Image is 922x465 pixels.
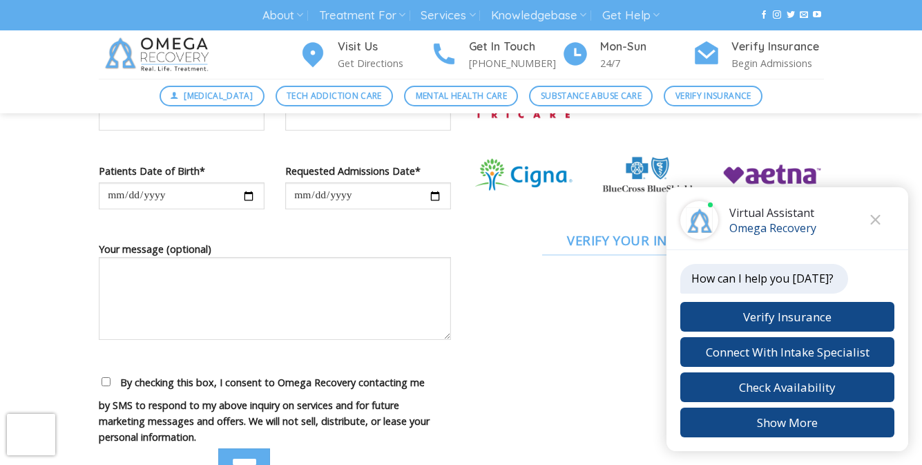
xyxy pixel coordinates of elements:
input: By checking this box, I consent to Omega Recovery contacting me by SMS to respond to my above inq... [102,377,111,386]
label: Requested Admissions Date* [285,163,451,179]
a: Follow on Facebook [760,10,768,20]
a: Follow on Instagram [773,10,781,20]
p: [PHONE_NUMBER] [469,55,561,71]
a: Visit Us Get Directions [299,38,430,72]
span: Substance Abuse Care [541,89,642,102]
a: About [262,3,303,28]
textarea: Your message (optional) [99,257,451,340]
h4: Mon-Sun [600,38,693,56]
a: Treatment For [319,3,405,28]
a: Get In Touch [PHONE_NUMBER] [430,38,561,72]
a: Verify Insurance [664,86,762,106]
a: Substance Abuse Care [529,86,653,106]
a: Verify Your Insurance [472,225,824,256]
span: Verify Insurance [675,89,751,102]
a: Follow on Twitter [787,10,795,20]
span: [MEDICAL_DATA] [184,89,253,102]
span: Tech Addiction Care [287,89,382,102]
p: 24/7 [600,55,693,71]
span: Mental Health Care [416,89,507,102]
a: Knowledgebase [491,3,586,28]
a: Services [421,3,475,28]
a: [MEDICAL_DATA] [160,86,265,106]
span: By checking this box, I consent to Omega Recovery contacting me by SMS to respond to my above inq... [99,376,430,444]
p: Begin Admissions [731,55,824,71]
p: Get Directions [338,55,430,71]
h4: Visit Us [338,38,430,56]
span: Verify Your Insurance [567,230,728,250]
h4: Get In Touch [469,38,561,56]
a: Follow on YouTube [813,10,821,20]
a: Get Help [602,3,660,28]
a: Mental Health Care [404,86,518,106]
label: Patients Date of Birth* [99,163,265,179]
h4: Verify Insurance [731,38,824,56]
label: Your message (optional) [99,241,451,350]
a: Send us an email [800,10,808,20]
a: Verify Insurance Begin Admissions [693,38,824,72]
a: Tech Addiction Care [276,86,394,106]
img: Omega Recovery [99,30,220,79]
